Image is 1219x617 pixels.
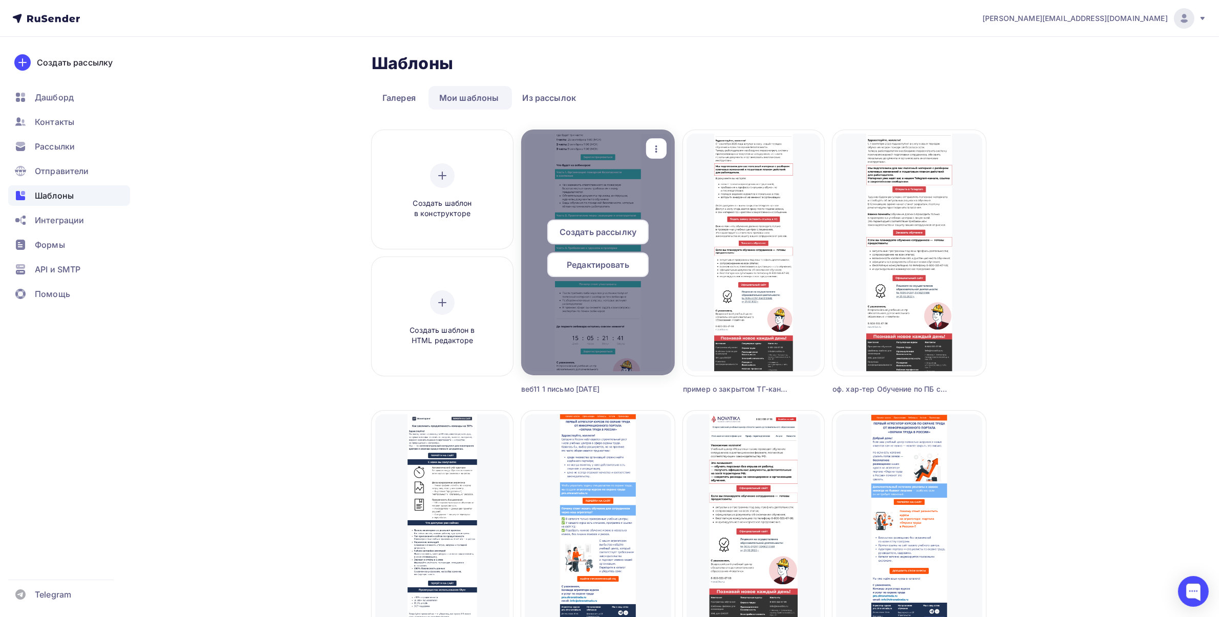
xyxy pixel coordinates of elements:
[429,86,510,110] a: Мои шаблоны
[35,165,89,177] span: Отправители
[982,8,1207,29] a: [PERSON_NAME][EMAIL_ADDRESS][DOMAIN_NAME]
[35,189,74,202] span: Шаблоны
[8,136,130,157] a: Рассылки
[982,13,1168,24] span: [PERSON_NAME][EMAIL_ADDRESS][DOMAIN_NAME]
[683,384,789,394] div: пример о закрытом ТГ-канале
[512,86,587,110] a: Из рассылок
[35,239,65,251] span: Формы
[567,259,629,271] span: Редактировать
[35,140,75,153] span: Рассылки
[521,384,636,394] div: веб11 1 письмо [DATE]
[8,185,130,206] a: Шаблоны
[394,198,491,219] span: Создать шаблон в конструкторе
[35,288,70,300] span: Помощь
[8,112,130,132] a: Контакты
[372,53,453,74] h2: Шаблоны
[35,214,84,226] span: Интеграции
[372,86,426,110] a: Галерея
[35,588,71,601] span: Telegram
[8,87,130,108] a: Дашборд
[35,263,80,275] span: API и SMTP
[560,226,636,238] span: Создать рассылку
[35,116,74,128] span: Контакты
[37,56,113,69] div: Создать рассылку
[8,235,130,255] a: Формы
[35,91,74,103] span: Дашборд
[8,161,130,181] a: Отправители
[394,325,491,346] span: Создать шаблон в HTML редакторе
[832,384,948,394] div: оф. хар-тер Обучение по ПБ с [DATE]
